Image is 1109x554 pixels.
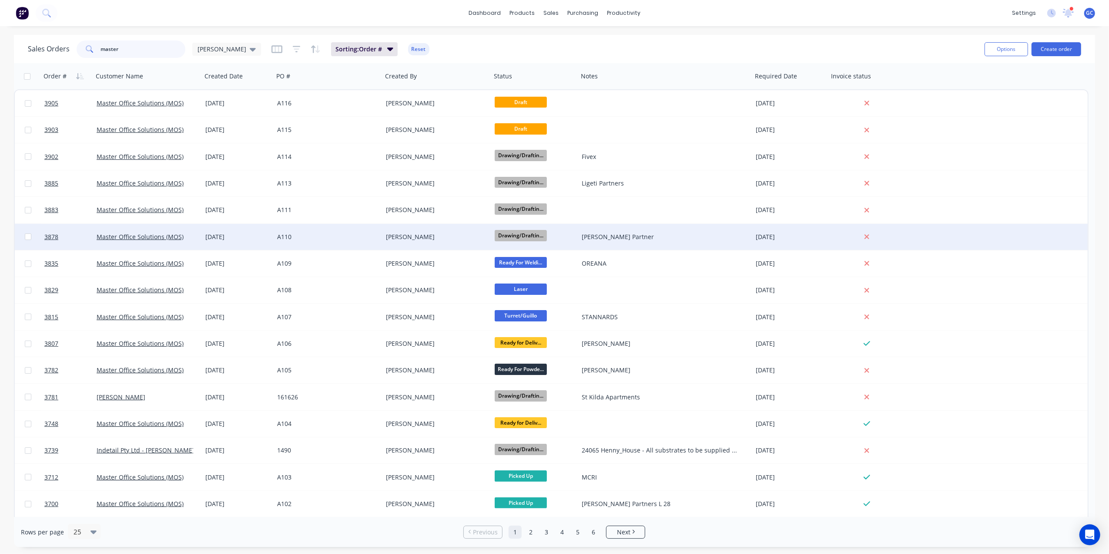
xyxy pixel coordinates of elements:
a: Master Office Solutions (MOS) [97,366,184,374]
div: Ligeti Partners [582,179,740,188]
div: [PERSON_NAME] [386,152,482,161]
a: 3782 [44,357,97,383]
div: A109 [277,259,374,268]
a: Master Office Solutions (MOS) [97,99,184,107]
a: Page 5 [571,526,584,539]
div: [PERSON_NAME] [386,419,482,428]
span: Rows per page [21,528,64,537]
div: A110 [277,233,374,241]
div: [PERSON_NAME] [386,179,482,188]
div: [PERSON_NAME] Partner [582,233,740,241]
span: 3807 [44,339,58,348]
span: GC [1086,9,1093,17]
input: Search... [101,41,186,58]
div: [DATE] [205,179,270,188]
div: Status [494,72,512,81]
span: 3782 [44,366,58,375]
img: Factory [16,7,29,20]
div: [DATE] [205,286,270,294]
div: [DATE] [205,99,270,108]
div: [PERSON_NAME] Partners L 28 [582,500,740,508]
div: MCRI [582,473,740,482]
span: 3739 [44,446,58,455]
div: [DATE] [205,500,270,508]
div: [DATE] [756,446,825,455]
button: Sorting:Order # [331,42,398,56]
a: dashboard [464,7,505,20]
span: 3712 [44,473,58,482]
a: 3815 [44,304,97,330]
a: 3829 [44,277,97,303]
span: 3700 [44,500,58,508]
div: [PERSON_NAME] [386,473,482,482]
div: A103 [277,473,374,482]
div: [DATE] [756,473,825,482]
span: Previous [473,528,498,537]
a: Master Office Solutions (MOS) [97,473,184,481]
div: [PERSON_NAME] [386,500,482,508]
div: [DATE] [205,446,270,455]
h1: Sales Orders [28,45,70,53]
div: [PERSON_NAME] [582,366,740,375]
div: [PERSON_NAME] [386,446,482,455]
span: 3829 [44,286,58,294]
div: A115 [277,125,374,134]
div: [DATE] [756,313,825,321]
a: [PERSON_NAME] [97,393,145,401]
div: [DATE] [205,125,270,134]
div: A107 [277,313,374,321]
div: Created By [385,72,417,81]
a: 3883 [44,197,97,223]
div: [DATE] [756,99,825,108]
div: [DATE] [205,419,270,428]
span: Draft [495,97,547,108]
div: [DATE] [205,152,270,161]
a: Page 1 is your current page [509,526,522,539]
span: Turret/Guillo [495,310,547,321]
div: Notes [581,72,598,81]
div: Customer Name [96,72,143,81]
div: [DATE] [756,259,825,268]
button: Reset [408,43,429,55]
a: Indetail Pty Ltd - [PERSON_NAME] [97,446,194,454]
span: 3748 [44,419,58,428]
span: Picked Up [495,470,547,481]
div: Invoice status [831,72,871,81]
a: 3902 [44,144,97,170]
div: [PERSON_NAME] [386,259,482,268]
a: 3781 [44,384,97,410]
div: products [505,7,539,20]
div: [DATE] [205,366,270,375]
a: 3807 [44,331,97,357]
a: 3878 [44,224,97,250]
div: [DATE] [756,152,825,161]
div: [DATE] [205,259,270,268]
span: Drawing/Draftin... [495,150,547,161]
span: Picked Up [495,497,547,508]
div: Fivex [582,152,740,161]
div: [DATE] [756,393,825,402]
div: OREANA [582,259,740,268]
button: Options [985,42,1028,56]
a: 3712 [44,464,97,490]
div: A111 [277,206,374,214]
span: 3781 [44,393,58,402]
span: 3903 [44,125,58,134]
div: productivity [603,7,645,20]
div: [DATE] [756,233,825,241]
div: [PERSON_NAME] [386,393,482,402]
div: Open Intercom Messenger [1079,524,1100,545]
div: [DATE] [756,286,825,294]
span: [PERSON_NAME] [198,44,246,54]
a: Master Office Solutions (MOS) [97,313,184,321]
div: A106 [277,339,374,348]
a: 3905 [44,90,97,116]
a: Page 6 [587,526,600,539]
a: Master Office Solutions (MOS) [97,179,184,187]
div: [DATE] [756,366,825,375]
a: 3885 [44,170,97,196]
span: Ready for Deliv... [495,417,547,428]
a: Master Office Solutions (MOS) [97,339,184,348]
a: 3739 [44,437,97,463]
div: A105 [277,366,374,375]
